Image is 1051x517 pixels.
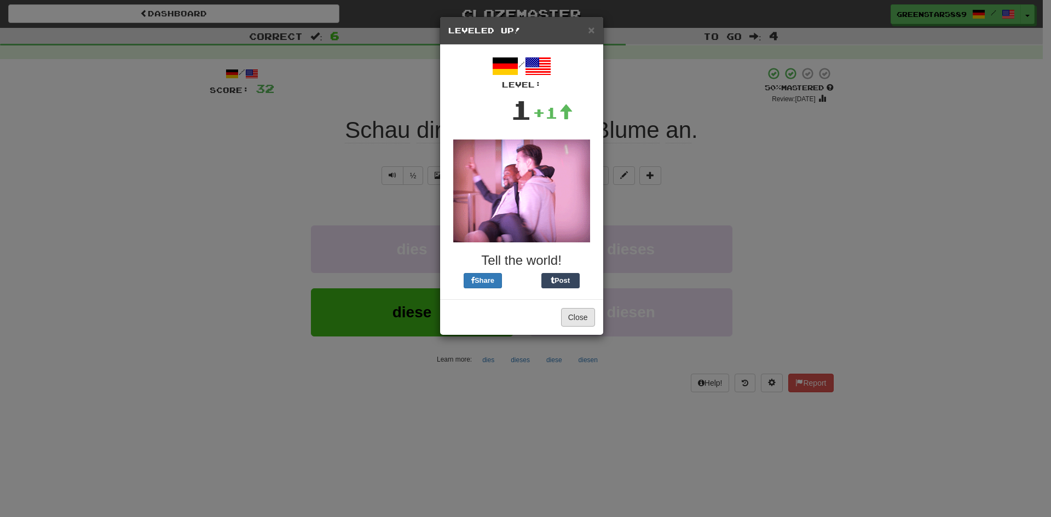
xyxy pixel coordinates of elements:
div: 1 [510,90,533,129]
button: Close [588,24,594,36]
div: +1 [533,102,573,124]
span: × [588,24,594,36]
h3: Tell the world! [448,253,595,268]
h5: Leveled Up! [448,25,595,36]
img: spinning-7b6715965d7e0220b69722fa66aa21efa1181b58e7b7375ebe2c5b603073e17d.gif [453,140,590,242]
div: / [448,53,595,90]
button: Share [464,273,502,288]
button: Post [541,273,580,288]
button: Close [561,308,595,327]
div: Level: [448,79,595,90]
iframe: X Post Button [502,273,541,288]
